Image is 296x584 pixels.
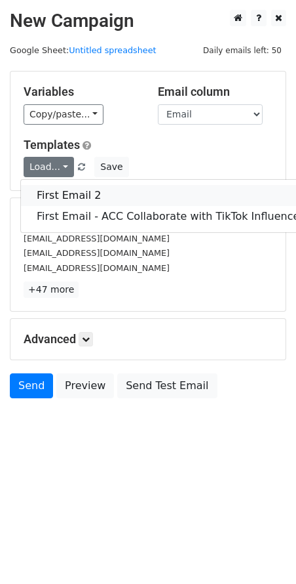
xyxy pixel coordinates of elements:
h5: Email column [158,85,272,99]
a: Daily emails left: 50 [198,45,286,55]
h2: New Campaign [10,10,286,32]
small: [EMAIL_ADDRESS][DOMAIN_NAME] [24,263,170,273]
iframe: Chat Widget [231,521,296,584]
a: Templates [24,138,80,152]
button: Save [94,157,128,177]
h5: Variables [24,85,138,99]
a: +47 more [24,282,79,298]
a: Send Test Email [117,373,217,398]
a: Untitled spreadsheet [69,45,156,55]
small: Google Sheet: [10,45,157,55]
a: Send [10,373,53,398]
span: Daily emails left: 50 [198,43,286,58]
a: Preview [56,373,114,398]
a: Load... [24,157,74,177]
h5: Advanced [24,332,272,346]
a: Copy/paste... [24,104,103,125]
small: [EMAIL_ADDRESS][DOMAIN_NAME] [24,234,170,243]
small: [EMAIL_ADDRESS][DOMAIN_NAME] [24,248,170,258]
